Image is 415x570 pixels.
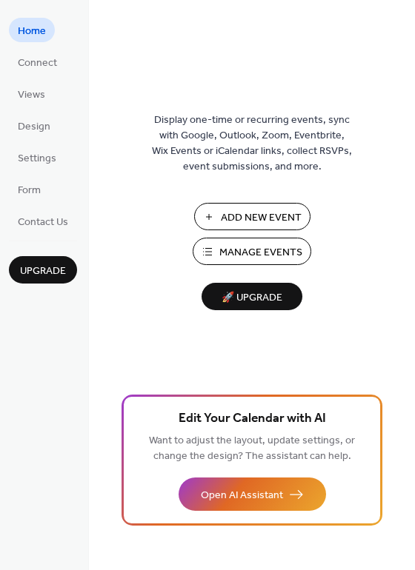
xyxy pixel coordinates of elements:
[210,288,293,308] span: 🚀 Upgrade
[18,215,68,230] span: Contact Us
[201,488,283,503] span: Open AI Assistant
[9,256,77,284] button: Upgrade
[9,81,54,106] a: Views
[9,177,50,201] a: Form
[9,209,77,233] a: Contact Us
[194,203,311,230] button: Add New Event
[18,87,45,103] span: Views
[18,24,46,39] span: Home
[149,431,355,466] span: Want to adjust the layout, update settings, or change the design? The assistant can help.
[219,245,302,261] span: Manage Events
[202,283,302,310] button: 🚀 Upgrade
[152,113,352,175] span: Display one-time or recurring events, sync with Google, Outlook, Zoom, Eventbrite, Wix Events or ...
[9,113,59,138] a: Design
[193,238,311,265] button: Manage Events
[18,183,41,198] span: Form
[9,18,55,42] a: Home
[179,409,326,429] span: Edit Your Calendar with AI
[18,56,57,71] span: Connect
[18,119,50,135] span: Design
[9,50,66,74] a: Connect
[18,151,56,167] span: Settings
[20,264,66,279] span: Upgrade
[179,477,326,511] button: Open AI Assistant
[9,145,65,170] a: Settings
[221,210,302,226] span: Add New Event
